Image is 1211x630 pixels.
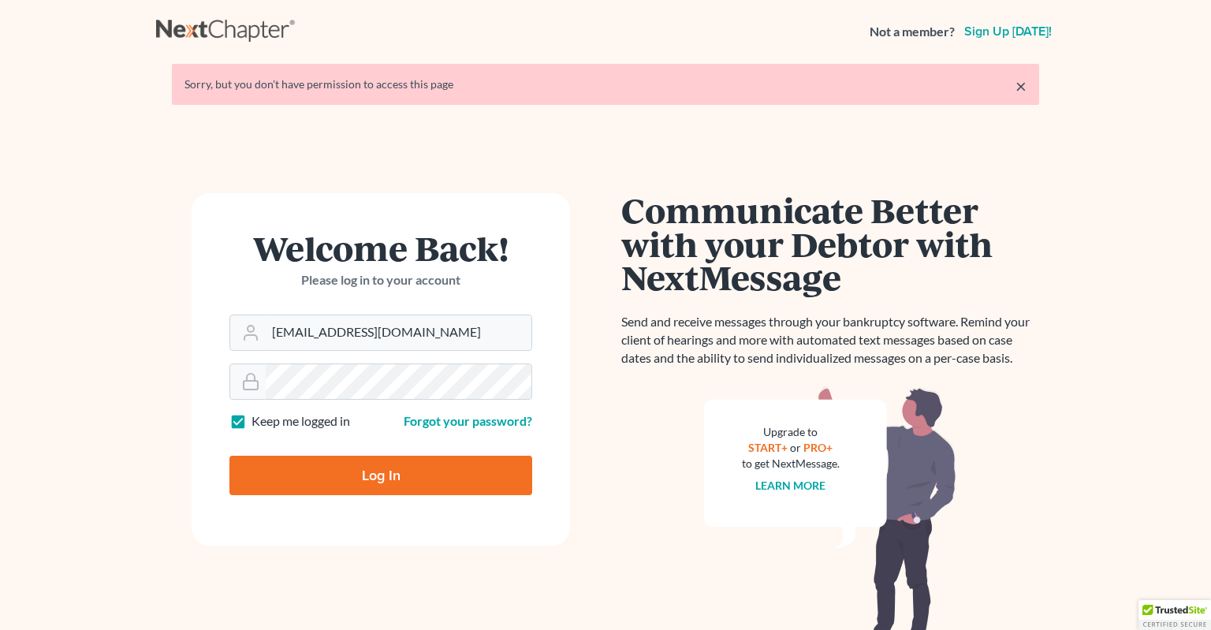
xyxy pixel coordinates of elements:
[749,441,788,454] a: START+
[266,315,531,350] input: Email Address
[229,456,532,495] input: Log In
[184,76,1027,92] div: Sorry, but you don't have permission to access this page
[791,441,802,454] span: or
[742,424,840,440] div: Upgrade to
[252,412,350,431] label: Keep me logged in
[229,231,532,265] h1: Welcome Back!
[804,441,833,454] a: PRO+
[1015,76,1027,95] a: ×
[961,25,1055,38] a: Sign up [DATE]!
[621,193,1039,294] h1: Communicate Better with your Debtor with NextMessage
[621,313,1039,367] p: Send and receive messages through your bankruptcy software. Remind your client of hearings and mo...
[742,456,840,472] div: to get NextMessage.
[1138,600,1211,630] div: TrustedSite Certified
[404,413,532,428] a: Forgot your password?
[870,23,955,41] strong: Not a member?
[229,271,532,289] p: Please log in to your account
[756,479,826,492] a: Learn more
